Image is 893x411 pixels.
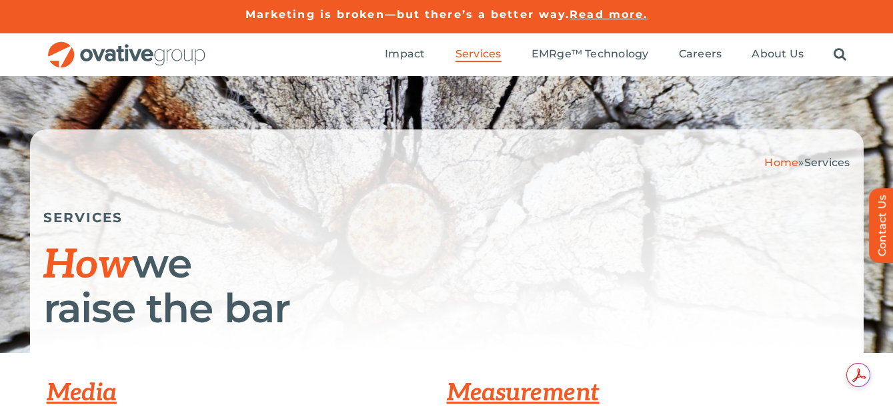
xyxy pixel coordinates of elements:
[679,47,722,62] a: Careers
[385,33,846,76] nav: Menu
[385,47,425,61] span: Impact
[456,47,502,61] span: Services
[679,47,722,61] span: Careers
[385,47,425,62] a: Impact
[834,47,846,62] a: Search
[752,47,804,62] a: About Us
[532,47,649,62] a: EMRge™ Technology
[456,47,502,62] a: Services
[532,47,649,61] span: EMRge™ Technology
[752,47,804,61] span: About Us
[47,40,207,53] a: OG_Full_horizontal_RGB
